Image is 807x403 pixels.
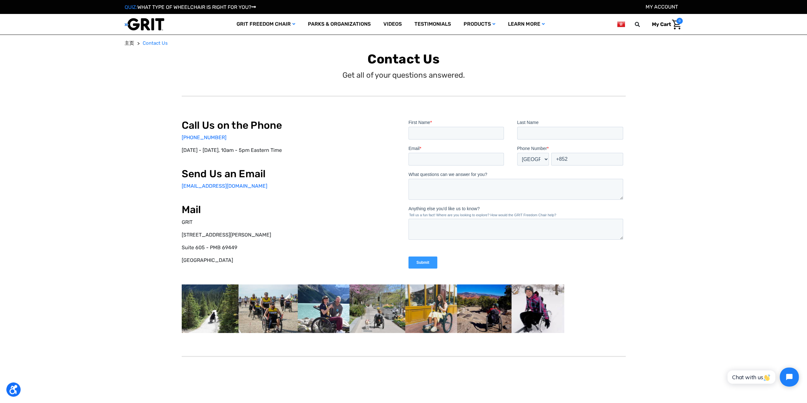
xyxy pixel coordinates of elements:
h2: Mail [182,204,399,216]
a: Cart with 0 items [647,18,683,31]
span: Contact Us [143,40,168,46]
span: 主页 [125,40,134,46]
a: Products [457,14,502,35]
img: Cart [672,20,681,29]
iframe: Form 1 [408,119,626,274]
a: QUIZ:WHAT TYPE OF WHEELCHAIR IS RIGHT FOR YOU? [125,4,256,10]
p: Suite 605 - PMB 69449 [182,244,399,251]
span: QUIZ: [125,4,137,10]
a: Videos [377,14,408,35]
span: 0 [676,18,683,24]
a: Account [646,4,678,10]
a: Testimonials [408,14,457,35]
img: GRIT All-Terrain Wheelchair and Mobility Equipment [125,18,164,31]
b: Contact Us [368,52,439,67]
h2: Send Us an Email [182,168,399,180]
p: GRIT [182,218,399,226]
input: Search [638,18,647,31]
iframe: Tidio Chat [720,362,804,392]
span: My Cart [652,21,671,27]
a: [EMAIL_ADDRESS][DOMAIN_NAME] [182,183,267,189]
a: Learn More [502,14,551,35]
a: Parks & Organizations [302,14,377,35]
a: 主页 [125,40,134,47]
p: [STREET_ADDRESS][PERSON_NAME] [182,231,399,239]
a: [PHONE_NUMBER] [182,134,226,140]
a: Contact Us [143,40,168,47]
img: hk.png [617,20,625,28]
a: GRIT Freedom Chair [230,14,302,35]
p: Get all of your questions answered. [342,69,465,81]
p: [GEOGRAPHIC_DATA] [182,257,399,264]
p: [DATE] - [DATE], 10am - 5pm Eastern Time [182,146,399,154]
nav: Breadcrumb [125,40,683,47]
h2: Call Us on the Phone [182,119,399,131]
